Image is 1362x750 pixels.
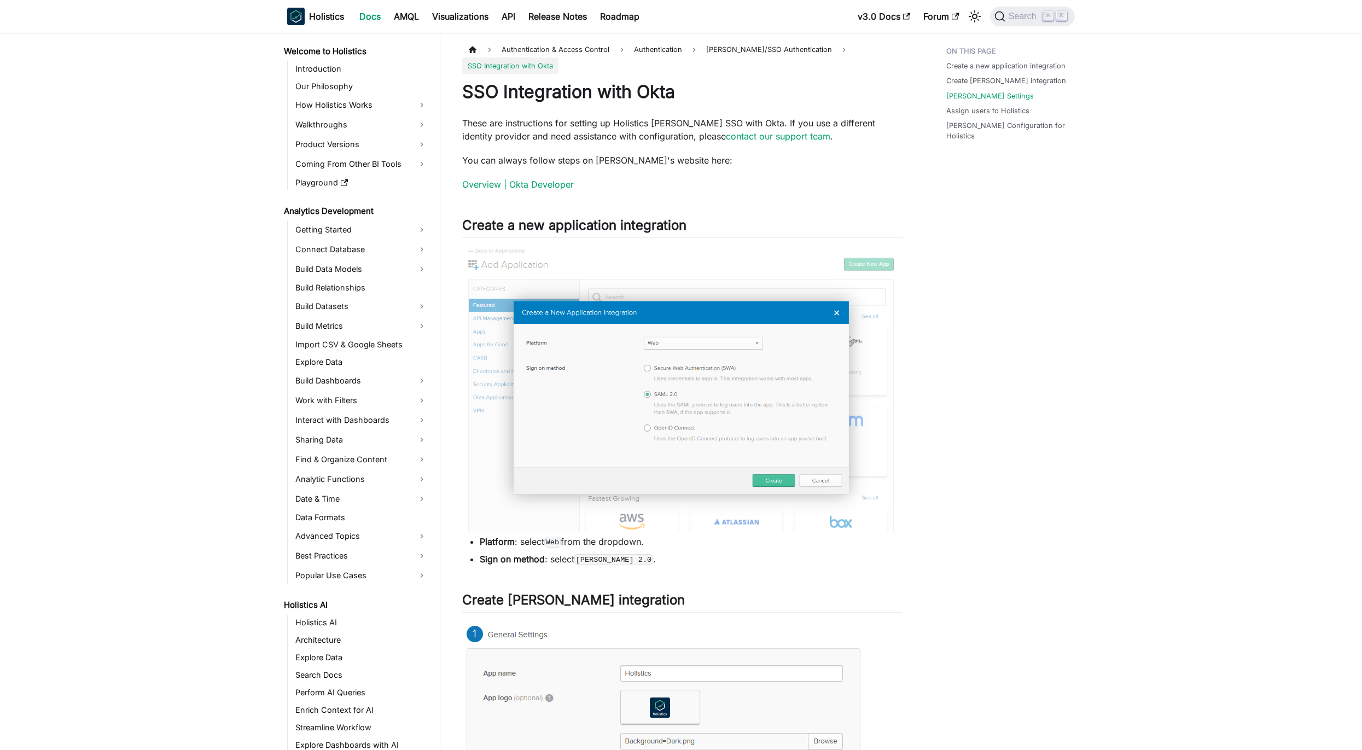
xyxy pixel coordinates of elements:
[292,221,430,239] a: Getting Started
[292,298,430,315] a: Build Datasets
[292,632,430,648] a: Architecture
[292,451,430,468] a: Find & Organize Content
[522,8,593,25] a: Release Notes
[292,702,430,718] a: Enrich Context for AI
[462,81,903,103] h1: SSO Integration with Okta
[462,154,903,167] p: You can always follow steps on [PERSON_NAME]'s website here:
[726,131,830,142] a: contact our support team
[292,136,430,153] a: Product Versions
[292,667,430,683] a: Search Docs
[462,57,558,73] span: SSO Integration with Okta
[281,597,430,613] a: Holistics AI
[292,354,430,370] a: Explore Data
[292,96,430,114] a: How Holistics Works
[292,79,430,94] a: Our Philosophy
[462,117,903,143] p: These are instructions for setting up Holistics [PERSON_NAME] SSO with Okta. If you use a differe...
[851,8,917,25] a: v3.0 Docs
[292,490,430,508] a: Date & Time
[292,61,430,77] a: Introduction
[966,8,983,25] button: Switch between dark and light mode (currently light mode)
[462,42,903,74] nav: Breadcrumbs
[292,155,430,173] a: Coming From Other BI Tools
[1056,11,1067,21] kbd: K
[281,44,430,59] a: Welcome to Holistics
[387,8,426,25] a: AMQL
[462,42,483,57] a: Home page
[462,217,903,238] h2: Create a new application integration
[1005,11,1043,21] span: Search
[292,337,430,352] a: Import CSV & Google Sheets
[292,116,430,133] a: Walkthroughs
[574,554,653,565] code: [PERSON_NAME] 2.0
[309,10,344,23] b: Holistics
[544,537,561,548] code: Web
[628,42,688,57] span: Authentication
[946,75,1066,86] a: Create [PERSON_NAME] integration
[917,8,965,25] a: Forum
[287,8,305,25] img: Holistics
[281,204,430,219] a: Analytics Development
[292,260,430,278] a: Build Data Models
[292,241,430,258] a: Connect Database
[426,8,495,25] a: Visualizations
[292,567,430,584] a: Popular Use Cases
[292,650,430,665] a: Explore Data
[946,106,1029,116] a: Assign users to Holistics
[480,535,903,548] li: : select from the dropdown.
[292,510,430,525] a: Data Formats
[462,179,574,190] a: Overview | Okta Developer
[593,8,646,25] a: Roadmap
[292,720,430,735] a: Streamline Workflow
[990,7,1075,26] button: Search (Command+K)
[462,592,903,613] h2: Create [PERSON_NAME] integration
[292,527,430,545] a: Advanced Topics
[292,280,430,295] a: Build Relationships
[292,317,430,335] a: Build Metrics
[1043,11,1053,21] kbd: ⌘
[480,553,903,566] li: : select .
[480,554,545,565] strong: Sign on method
[292,372,430,389] a: Build Dashboards
[276,33,440,750] nav: Docs sidebar
[292,411,430,429] a: Interact with Dashboards
[946,120,1068,141] a: [PERSON_NAME] Configuration for Holistics
[480,536,515,547] strong: Platform
[287,8,344,25] a: HolisticsHolistics
[292,392,430,409] a: Work with Filters
[946,61,1066,71] a: Create a new application integration
[353,8,387,25] a: Docs
[292,175,430,190] a: Playground
[462,247,903,532] img: create-new-app
[292,431,430,449] a: Sharing Data
[292,547,430,565] a: Best Practices
[701,42,837,57] span: [PERSON_NAME]/SSO Authentication
[292,615,430,630] a: Holistics AI
[292,470,430,488] a: Analytic Functions
[292,685,430,700] a: Perform AI Queries
[496,42,615,57] span: Authentication & Access Control
[495,8,522,25] a: API
[946,91,1034,101] a: [PERSON_NAME] Settings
